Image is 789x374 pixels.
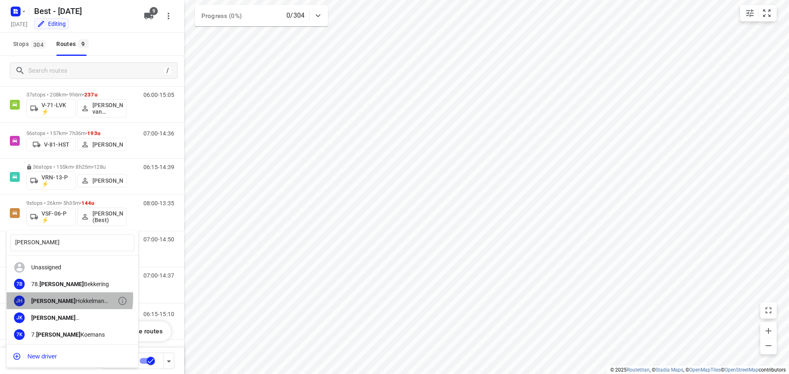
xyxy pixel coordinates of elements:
[7,309,138,326] div: JK[PERSON_NAME][PERSON_NAME]
[7,292,138,309] div: JH[PERSON_NAME]Hokkelman (ZZP - Best)
[14,279,25,289] div: 7B
[31,298,76,304] b: [PERSON_NAME]
[39,281,84,287] b: [PERSON_NAME]
[10,234,134,251] input: Assign to...
[14,329,25,340] div: 7K
[31,314,118,321] div: [PERSON_NAME]
[36,331,81,338] b: [PERSON_NAME]
[14,296,25,306] div: JH
[31,298,118,304] div: Hokkelman (ZZP - Best)
[14,312,25,323] div: JK
[31,331,118,338] div: 7. Koemans
[31,264,118,271] div: Unassigned
[7,259,138,276] div: Unassigned
[31,281,118,287] div: 78. Bekkering
[7,326,138,343] div: 7K7.[PERSON_NAME]Koemans
[31,314,76,321] b: [PERSON_NAME]
[7,348,138,365] button: New driver
[7,276,138,293] div: 7B78.[PERSON_NAME]Bekkering
[7,343,138,360] div: Jv[PERSON_NAME][PERSON_NAME] (NR bezorg&transport - Best - ZZP)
